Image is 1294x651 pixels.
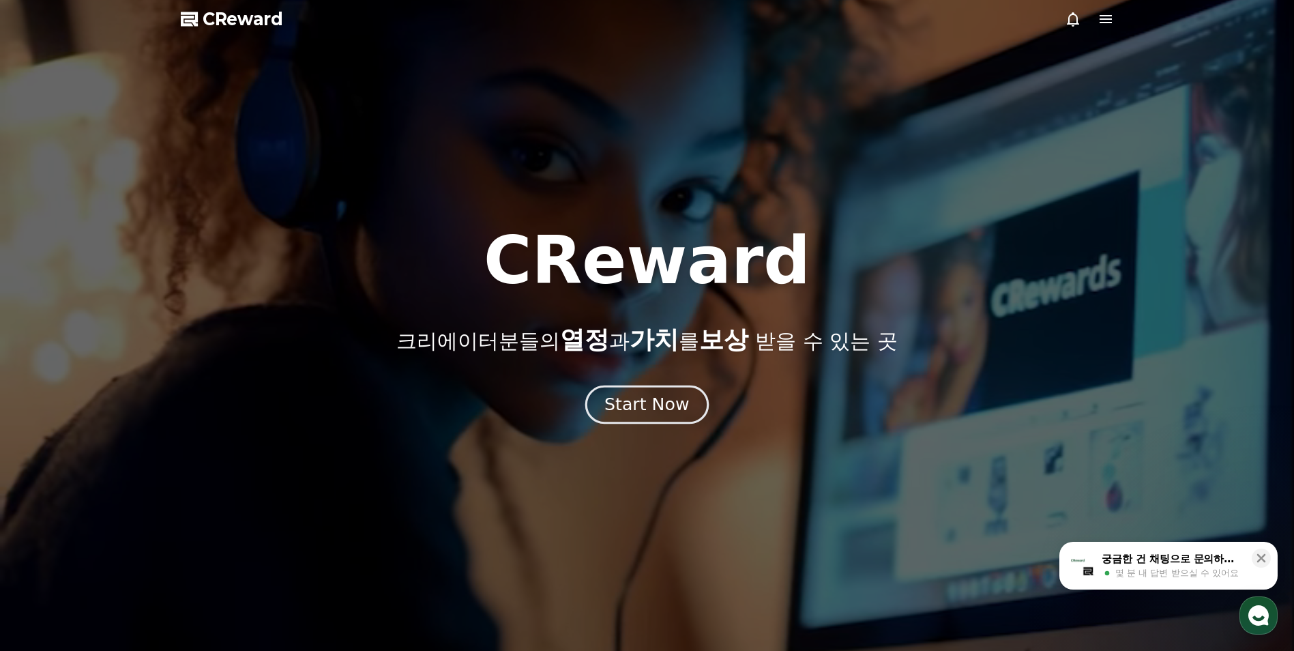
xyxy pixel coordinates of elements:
div: Start Now [604,393,689,416]
a: CReward [181,8,283,30]
a: Start Now [588,400,706,413]
span: 열정 [560,325,609,353]
h1: CReward [484,228,810,293]
span: 홈 [43,453,51,464]
a: 설정 [176,433,262,467]
span: 가치 [630,325,679,353]
span: 대화 [125,454,141,465]
span: 설정 [211,453,227,464]
a: 홈 [4,433,90,467]
span: CReward [203,8,283,30]
p: 크리에이터분들의 과 를 받을 수 있는 곳 [396,326,897,353]
span: 보상 [699,325,748,353]
button: Start Now [585,386,709,424]
a: 대화 [90,433,176,467]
